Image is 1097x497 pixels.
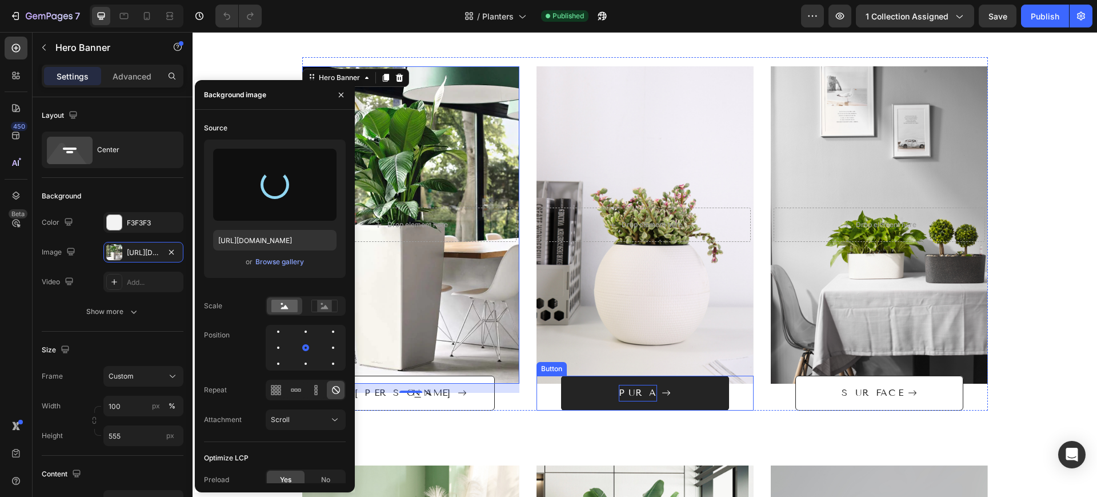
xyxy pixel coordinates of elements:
[75,9,80,23] p: 7
[152,401,160,411] div: px
[204,90,266,100] div: Background image
[103,396,183,416] input: px%
[603,344,771,379] a: SURFACE
[344,34,561,352] div: Overlay
[280,475,291,485] span: Yes
[42,301,183,322] button: Show more
[266,409,346,430] button: Scroll
[663,188,724,197] div: Drop element here
[866,10,948,22] span: 1 collection assigned
[169,401,175,411] div: %
[97,137,167,163] div: Center
[1021,5,1069,27] button: Publish
[55,41,153,54] p: Hero Banner
[42,401,61,411] label: Width
[42,467,83,482] div: Content
[162,353,261,369] p: [PERSON_NAME]
[988,11,1007,21] span: Save
[42,245,78,260] div: Image
[255,257,304,267] div: Browse gallery
[5,5,85,27] button: 7
[204,475,229,485] div: Preload
[127,248,160,258] div: [URL][DOMAIN_NAME]
[482,10,514,22] span: Planters
[1031,10,1059,22] div: Publish
[42,343,72,358] div: Size
[42,371,63,381] label: Frame
[127,277,181,288] div: Add...
[213,230,337,251] input: https://example.com/image.jpg
[204,123,227,133] div: Source
[369,344,537,379] a: PURA
[11,122,27,131] div: 450
[57,70,89,82] p: Settings
[204,301,222,311] div: Scale
[204,453,249,463] div: Optimize LCP
[42,215,75,230] div: Color
[321,475,330,485] span: No
[215,5,262,27] div: Undo/Redo
[246,255,253,269] span: or
[552,11,584,21] span: Published
[103,426,183,446] input: px
[134,344,302,379] a: [PERSON_NAME]
[346,332,372,342] div: Button
[426,353,465,369] p: PURA
[1058,441,1086,468] div: Open Intercom Messenger
[204,385,227,395] div: Repeat
[649,353,711,369] p: SURFACE
[255,256,305,268] button: Browse gallery
[113,70,151,82] p: Advanced
[127,218,181,228] div: F3F3F3
[578,34,795,352] div: Overlay
[165,399,179,413] button: px
[195,188,255,197] div: Drop element here
[166,431,174,440] span: px
[149,399,163,413] button: %
[477,10,480,22] span: /
[193,32,1097,497] iframe: Design area
[9,209,27,218] div: Beta
[271,415,290,424] span: Scroll
[42,108,80,124] div: Layout
[42,191,81,201] div: Background
[103,366,183,387] button: Custom
[124,41,170,51] div: Hero Banner
[109,371,134,381] span: Custom
[344,34,561,352] div: Background Image
[42,275,76,290] div: Video
[204,330,230,340] div: Position
[856,5,974,27] button: 1 collection assigned
[42,431,63,441] label: Height
[429,188,490,197] div: Drop element here
[979,5,1016,27] button: Save
[578,34,795,352] div: Background Image
[204,415,242,425] div: Attachment
[86,306,139,317] div: Show more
